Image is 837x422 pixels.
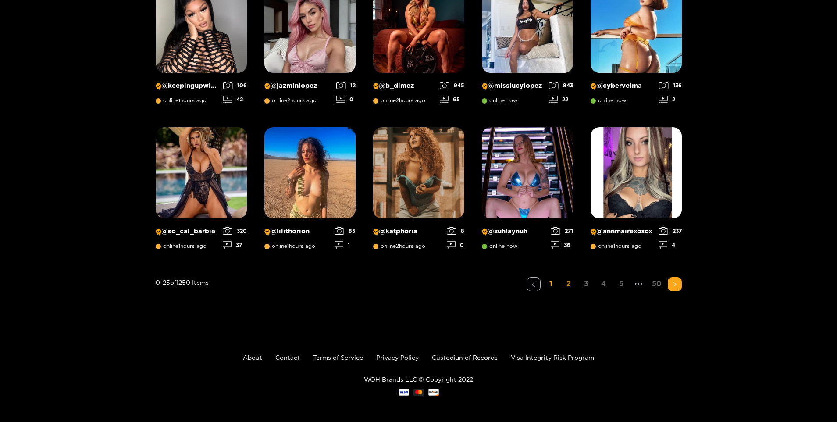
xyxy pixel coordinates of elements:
a: Contact [275,354,300,361]
a: Visa Integrity Risk Program [511,354,594,361]
p: @ jazminlopez [264,82,332,90]
span: right [672,282,677,287]
div: 843 [549,82,573,89]
button: right [668,277,682,291]
div: 4 [659,241,682,249]
span: online now [482,243,517,249]
span: online 2 hours ago [264,97,317,104]
a: 3 [579,277,593,290]
div: 36 [551,241,573,249]
img: Creator Profile Image: katphoria [373,127,464,218]
p: @ annmairexoxox [591,227,654,236]
li: 4 [597,277,611,291]
span: ••• [632,277,646,291]
p: @ cybervelma [591,82,655,90]
p: @ keepingupwithmo [156,82,219,90]
p: @ zuhlaynuh [482,227,546,236]
li: Next Page [668,277,682,291]
li: 1 [544,277,558,291]
span: online now [482,97,517,104]
span: online 1 hours ago [264,243,315,249]
a: 2 [562,277,576,290]
a: Terms of Service [313,354,363,361]
a: 5 [614,277,628,290]
li: 2 [562,277,576,291]
a: 50 [649,277,664,290]
img: Creator Profile Image: zuhlaynuh [482,127,573,218]
img: Creator Profile Image: annmairexoxox [591,127,682,218]
span: online 1 hours ago [156,243,207,249]
span: left [531,282,536,287]
img: Creator Profile Image: lilithorion [264,127,356,218]
div: 237 [659,227,682,235]
a: Creator Profile Image: annmairexoxox@annmairexoxoxonline1hours ago2374 [591,127,682,255]
span: online 1 hours ago [156,97,207,104]
div: 1 [335,241,356,249]
div: 271 [551,227,573,235]
p: @ misslucylopez [482,82,545,90]
li: 3 [579,277,593,291]
div: 106 [223,82,247,89]
div: 85 [335,227,356,235]
p: @ so_cal_barbie [156,227,218,236]
div: 42 [223,96,247,103]
span: online 2 hours ago [373,97,425,104]
span: online 1 hours ago [591,243,641,249]
a: 4 [597,277,611,290]
li: 50 [649,277,664,291]
div: 320 [223,227,247,235]
a: Creator Profile Image: zuhlaynuh@zuhlaynuhonline now27136 [482,127,573,255]
span: online now [591,97,626,104]
p: @ b_dimez [373,82,435,90]
div: 0 [336,96,356,103]
div: 0 [447,241,464,249]
button: left [527,277,541,291]
p: @ katphoria [373,227,442,236]
p: @ lilithorion [264,227,330,236]
div: 37 [223,241,247,249]
a: Privacy Policy [376,354,419,361]
li: 5 [614,277,628,291]
a: About [243,354,262,361]
div: 65 [440,96,464,103]
a: Creator Profile Image: so_cal_barbie@so_cal_barbieonline1hours ago32037 [156,127,247,255]
div: 12 [336,82,356,89]
div: 8 [447,227,464,235]
a: Custodian of Records [432,354,498,361]
div: 22 [549,96,573,103]
div: 945 [440,82,464,89]
span: online 2 hours ago [373,243,425,249]
div: 2 [659,96,682,103]
div: 0 - 25 of 1250 items [156,277,209,326]
a: Creator Profile Image: lilithorion@lilithoriononline1hours ago851 [264,127,356,255]
div: 136 [659,82,682,89]
li: Previous Page [527,277,541,291]
li: Next 5 Pages [632,277,646,291]
a: Creator Profile Image: katphoria@katphoriaonline2hours ago80 [373,127,464,255]
img: Creator Profile Image: so_cal_barbie [156,127,247,218]
a: 1 [544,277,558,290]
